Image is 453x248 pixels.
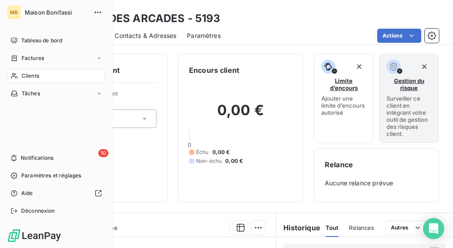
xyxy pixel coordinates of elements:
[115,31,176,40] span: Contacts & Adresses
[276,222,320,233] h6: Historique
[21,154,53,162] span: Notifications
[326,224,339,231] span: Tout
[22,54,44,62] span: Factures
[321,95,366,116] span: Ajouter une limite d’encours autorisé
[377,29,421,43] button: Actions
[25,9,88,16] span: Maison Bonifassi
[187,31,221,40] span: Paramètres
[21,172,81,180] span: Paramètres et réglages
[98,149,108,157] span: 10
[21,189,33,197] span: Aide
[196,157,222,165] span: Non-échu
[22,90,40,98] span: Tâches
[21,37,62,45] span: Tableau de bord
[7,51,105,65] a: Factures
[349,224,374,231] span: Relances
[7,186,105,200] a: Aide
[7,34,105,48] a: Tableau de bord
[321,77,366,91] span: Limite d’encours
[196,148,209,156] span: Échu
[385,221,428,235] button: Autres
[189,101,292,128] h2: 0,00 €
[212,148,230,156] span: 0,00 €
[225,157,243,165] span: 0,00 €
[7,169,105,183] a: Paramètres et réglages
[22,72,39,80] span: Clients
[189,65,239,75] h6: Encours client
[21,207,55,215] span: Déconnexion
[71,90,156,102] span: Propriétés Client
[325,179,428,188] span: Aucune relance prévue
[325,159,428,170] h6: Relance
[314,54,374,143] button: Limite d’encoursAjouter une limite d’encours autorisé
[78,11,220,26] h3: CAFE DES ARCADES - 5193
[423,218,444,239] div: Open Intercom Messenger
[7,69,105,83] a: Clients
[7,86,105,101] a: Tâches
[386,95,431,137] span: Surveiller ce client en intégrant votre outil de gestion des risques client.
[7,5,21,19] div: MB
[379,54,439,143] button: Gestion du risqueSurveiller ce client en intégrant votre outil de gestion des risques client.
[386,77,431,91] span: Gestion du risque
[7,229,62,243] img: Logo LeanPay
[188,141,191,148] span: 0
